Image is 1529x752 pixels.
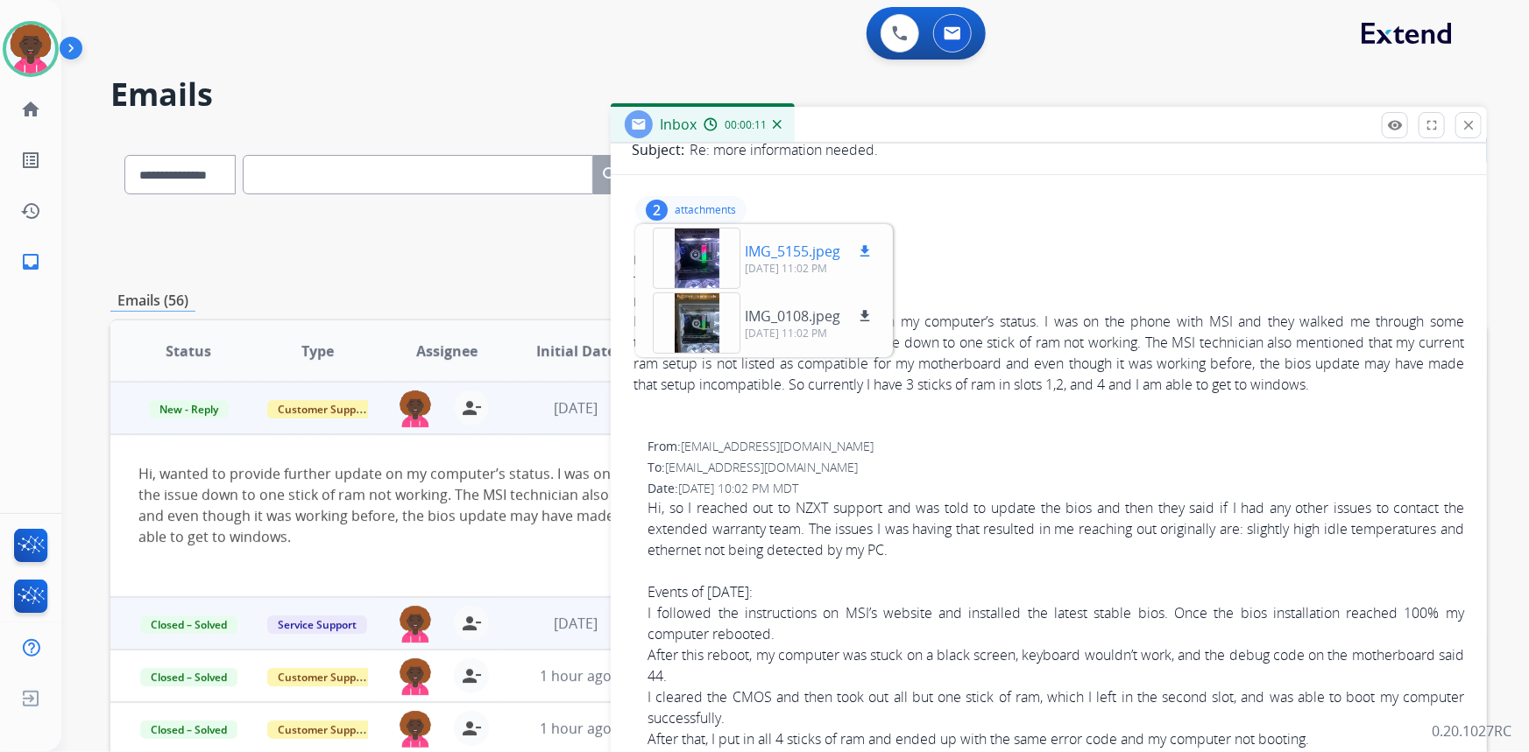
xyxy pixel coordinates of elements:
[20,150,41,171] mat-icon: list_alt
[648,497,1464,560] div: Hi, so I reached out to NZXT support and was told to update the bios and then they said if I had ...
[1432,720,1511,741] p: 0.20.1027RC
[634,251,1464,269] div: From:
[678,480,798,496] span: [DATE] 10:02 PM MDT
[149,400,229,418] span: New - Reply
[634,293,1464,311] div: Date:
[461,665,482,686] mat-icon: person_remove
[646,200,668,221] div: 2
[140,668,237,686] span: Closed – Solved
[20,200,41,221] mat-icon: history
[1424,117,1440,133] mat-icon: fullscreen
[398,711,433,748] img: agent-avatar
[1461,117,1476,133] mat-icon: close
[540,666,612,685] span: 1 hour ago
[690,139,878,160] p: Re: more information needed.
[648,438,1464,455] div: From:
[267,720,381,739] span: Customer Support
[110,77,1487,112] h2: Emails
[416,341,478,362] span: Assignee
[398,658,433,695] img: agent-avatar
[675,203,736,217] p: attachments
[166,341,211,362] span: Status
[665,459,858,475] span: [EMAIL_ADDRESS][DOMAIN_NAME]
[745,306,840,327] p: IMG_0108.jpeg
[140,720,237,739] span: Closed – Solved
[648,480,1464,497] div: Date:
[632,139,684,160] p: Subject:
[267,400,381,418] span: Customer Support
[857,308,873,324] mat-icon: download
[634,311,1464,395] div: Hi, wanted to provide further update on my computer’s status. I was on the phone with MSI and the...
[110,290,195,312] p: Emails (56)
[461,397,482,418] mat-icon: person_remove
[138,463,1200,547] div: Hi, wanted to provide further update on my computer’s status. I was on the phone with MSI and the...
[725,118,767,132] span: 00:00:11
[648,459,1464,476] div: To:
[648,728,1464,749] div: After that, I put in all 4 sticks of ram and ended up with the same error code and my computer no...
[648,644,1464,686] div: After this reboot, my computer was stuck on a black screen, keyboard wouldn’t work, and the debug...
[20,99,41,120] mat-icon: home
[745,262,875,276] p: [DATE] 11:02 PM
[745,327,875,341] p: [DATE] 11:02 PM
[540,719,612,738] span: 1 hour ago
[6,25,55,74] img: avatar
[398,390,433,427] img: agent-avatar
[301,341,334,362] span: Type
[20,251,41,272] mat-icon: inbox
[648,602,1464,644] div: I followed the instructions on MSI’s website and installed the latest stable bios. Once the bios ...
[461,718,482,739] mat-icon: person_remove
[681,438,874,454] span: [EMAIL_ADDRESS][DOMAIN_NAME]
[461,613,482,634] mat-icon: person_remove
[536,341,615,362] span: Initial Date
[660,115,697,134] span: Inbox
[267,668,381,686] span: Customer Support
[140,615,237,634] span: Closed – Solved
[634,272,1464,290] div: To:
[554,614,598,633] span: [DATE]
[267,615,367,634] span: Service Support
[554,398,598,418] span: [DATE]
[648,686,1464,728] div: I cleared the CMOS and then took out all but one stick of ram, which I left in the second slot, a...
[648,581,1464,602] div: Events of [DATE]:
[857,243,873,259] mat-icon: download
[1387,117,1403,133] mat-icon: remove_red_eye
[398,606,433,643] img: agent-avatar
[600,165,621,186] mat-icon: search
[745,241,840,262] p: IMG_5155.jpeg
